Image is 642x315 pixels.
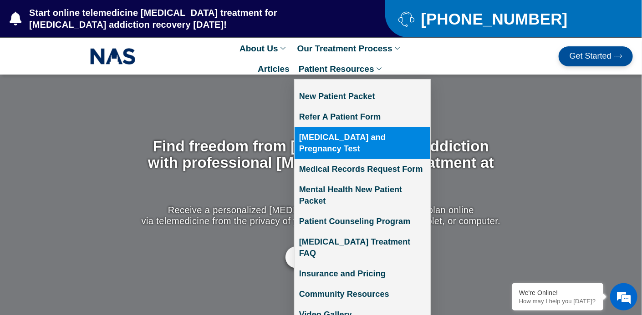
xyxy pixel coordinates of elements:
a: Patient Counseling Program [295,211,430,232]
a: Insurance and Pricing [295,264,430,284]
a: About Us [235,38,292,59]
a: Patient Resources [294,59,389,79]
a: Articles [253,59,294,79]
a: [MEDICAL_DATA] Treatment FAQ [295,232,430,264]
img: NAS_email_signature-removebg-preview.png [90,46,136,67]
a: [PHONE_NUMBER] [399,11,619,27]
a: Start online telemedicine [MEDICAL_DATA] treatment for [MEDICAL_DATA] addiction recovery [DATE]! [10,7,349,30]
span: Start online telemedicine [MEDICAL_DATA] treatment for [MEDICAL_DATA] addiction recovery [DATE]! [27,7,349,30]
span: Get Started [570,52,611,61]
div: Get Started with Suboxone Treatment by filling-out this new patient packet form [139,246,503,268]
p: Receive a personalized [MEDICAL_DATA] addiction recovery plan online via telemedicine from the pr... [139,205,503,226]
span: [PHONE_NUMBER] [418,13,567,25]
a: Get Started [559,46,633,66]
h1: Find freedom from [MEDICAL_DATA] addiction with professional [MEDICAL_DATA] treatment at home [139,138,503,188]
a: Our Treatment Process [293,38,407,59]
a: Get Started [285,246,357,268]
div: We're Online! [519,289,596,296]
a: Mental Health New Patient Packet [295,180,430,211]
a: New Patient Packet [295,86,430,107]
p: How may I help you today? [519,298,596,305]
a: [MEDICAL_DATA] and Pregnancy Test [295,127,430,159]
a: Refer A Patient Form [295,107,430,127]
a: Medical Records Request Form [295,159,430,180]
a: Community Resources [295,284,430,305]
